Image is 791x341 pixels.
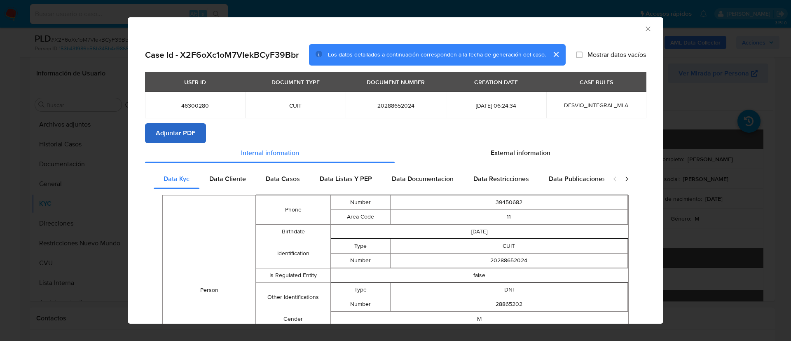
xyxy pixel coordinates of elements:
[469,75,523,89] div: CREATION DATE
[362,75,430,89] div: DOCUMENT NUMBER
[331,195,390,210] td: Number
[330,312,628,327] td: M
[390,297,627,312] td: 28865202
[256,283,331,312] td: Other Identifications
[145,49,299,60] h2: Case Id - X2F6oXc1oM7VIekBCyF39Bbr
[256,195,331,225] td: Phone
[546,45,566,64] button: cerrar
[491,148,550,158] span: External information
[644,25,651,32] button: Cerrar ventana
[390,254,627,268] td: 20288652024
[390,239,627,254] td: CUIT
[456,102,536,109] span: [DATE] 06:24:34
[128,17,663,324] div: closure-recommendation-modal
[331,283,390,297] td: Type
[330,225,628,239] td: [DATE]
[390,283,627,297] td: DNI
[164,174,190,183] span: Data Kyc
[154,169,604,189] div: Detailed internal info
[256,312,331,327] td: Gender
[390,210,627,224] td: 11
[331,210,390,224] td: Area Code
[587,51,646,59] span: Mostrar datos vacíos
[328,51,546,59] span: Los datos detallados a continuación corresponden a la fecha de generación del caso.
[392,174,454,183] span: Data Documentacion
[155,102,235,109] span: 46300280
[156,124,195,142] span: Adjuntar PDF
[320,174,372,183] span: Data Listas Y PEP
[267,75,325,89] div: DOCUMENT TYPE
[241,148,299,158] span: Internal information
[256,268,331,283] td: Is Regulated Entity
[331,254,390,268] td: Number
[564,101,628,109] span: DESVIO_INTEGRAL_MLA
[473,174,529,183] span: Data Restricciones
[575,75,618,89] div: CASE RULES
[330,268,628,283] td: false
[390,195,627,210] td: 39450682
[331,297,390,312] td: Number
[255,102,335,109] span: CUIT
[256,239,331,268] td: Identification
[576,52,583,58] input: Mostrar datos vacíos
[356,102,436,109] span: 20288652024
[145,123,206,143] button: Adjuntar PDF
[209,174,246,183] span: Data Cliente
[549,174,606,183] span: Data Publicaciones
[179,75,211,89] div: USER ID
[266,174,300,183] span: Data Casos
[256,225,331,239] td: Birthdate
[331,239,390,254] td: Type
[145,143,646,163] div: Detailed info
